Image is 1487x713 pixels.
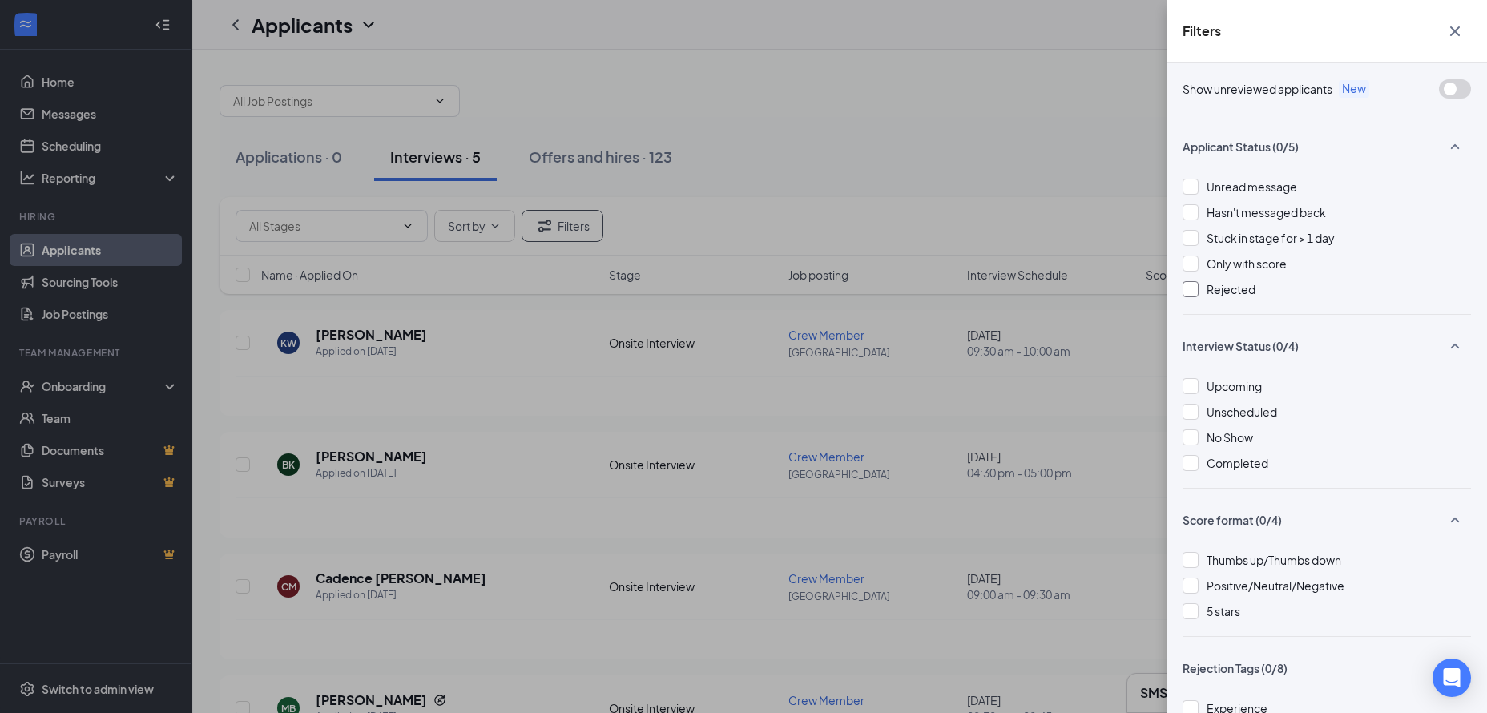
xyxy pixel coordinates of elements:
span: Rejected [1207,282,1255,296]
svg: SmallChevronUp [1445,336,1465,356]
span: Interview Status (0/4) [1183,338,1299,354]
svg: SmallChevronUp [1445,137,1465,156]
button: SmallChevronUp [1439,131,1471,162]
div: Open Intercom Messenger [1433,659,1471,697]
span: Score format (0/4) [1183,512,1282,528]
span: Hasn't messaged back [1207,205,1326,220]
span: Rejection Tags (0/8) [1183,660,1288,676]
span: New [1339,80,1369,98]
svg: Cross [1445,22,1465,41]
span: Applicant Status (0/5) [1183,139,1299,155]
span: Only with score [1207,256,1287,271]
span: Show unreviewed applicants [1183,80,1332,98]
button: Cross [1439,16,1471,46]
span: Unread message [1207,179,1297,194]
span: Upcoming [1207,379,1262,393]
span: No Show [1207,430,1253,445]
svg: SmallChevronUp [1445,510,1465,530]
span: Unscheduled [1207,405,1277,419]
h5: Filters [1183,22,1221,40]
button: SmallChevronUp [1439,505,1471,535]
span: Completed [1207,456,1268,470]
button: SmallChevronUp [1439,653,1471,683]
span: 5 stars [1207,604,1240,618]
span: Stuck in stage for > 1 day [1207,231,1335,245]
span: Positive/Neutral/Negative [1207,578,1344,593]
button: SmallChevronUp [1439,331,1471,361]
span: Thumbs up/Thumbs down [1207,553,1341,567]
